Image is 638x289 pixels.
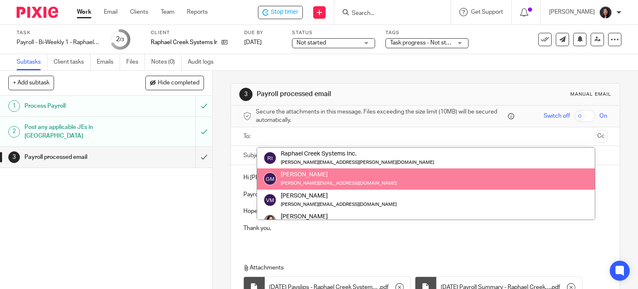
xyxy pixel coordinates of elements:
div: 1 [8,100,20,112]
a: Work [77,8,91,16]
label: Due by [244,30,282,36]
a: Audit logs [188,54,220,70]
h1: Post any applicable JEs in [GEOGRAPHIC_DATA] [25,121,133,142]
p: Attachments [243,264,600,272]
span: Not started [297,40,326,46]
button: Hide completed [145,76,204,90]
div: 3 [239,88,253,101]
div: Raphael Creek Systems Inc. - Payroll - Bi-Weekly 1 - Raphael Creek [258,6,303,19]
span: Task progress - Not started + 1 [390,40,469,46]
label: Status [292,30,375,36]
p: Thank you, [243,224,608,232]
h1: Payroll processed email [25,151,133,163]
img: Pixie [17,7,58,18]
label: Task [17,30,100,36]
span: Get Support [471,9,503,15]
input: Search [351,10,426,17]
span: Switch off [544,112,570,120]
label: Subject: [243,151,265,160]
label: To: [243,132,253,141]
a: Emails [97,54,120,70]
span: Hide completed [158,80,199,86]
small: [PERSON_NAME][EMAIL_ADDRESS][PERSON_NAME][DOMAIN_NAME] [281,160,434,165]
span: Secure the attachments in this message. Files exceeding the size limit (10MB) will be secured aut... [256,108,506,125]
h1: Process Payroll [25,100,133,112]
div: Manual email [570,91,611,98]
span: On [599,112,607,120]
div: 2 [8,126,20,138]
div: [PERSON_NAME] [281,191,397,200]
a: Reports [187,8,208,16]
div: [PERSON_NAME] [281,170,397,179]
img: Lili%20square.jpg [599,6,612,19]
label: Tags [385,30,469,36]
label: Client [151,30,234,36]
img: svg%3E [263,193,277,207]
span: Stop timer [271,8,298,17]
a: Clients [130,8,148,16]
div: [PERSON_NAME] [281,212,397,221]
img: svg%3E [263,151,277,165]
a: Team [161,8,174,16]
div: Payroll - Bi-Weekly 1 - Raphael Creek [17,38,100,47]
div: 2 [116,35,124,44]
a: Client tasks [54,54,91,70]
span: [DATE] [244,40,262,45]
a: Notes (0) [151,54,182,70]
p: [PERSON_NAME] [549,8,595,16]
small: [PERSON_NAME][EMAIL_ADDRESS][DOMAIN_NAME] [281,181,397,185]
img: Danielle%20photo.jpg [263,214,277,227]
a: Email [104,8,118,16]
div: 3 [8,151,20,163]
a: Subtasks [17,54,47,70]
button: Cc [595,130,607,143]
img: svg%3E [263,172,277,185]
p: Payroll is processed for and the pay stubs and payroll summary are attached. You will receive you... [243,190,608,199]
p: Raphael Creek Systems Inc. [151,38,217,47]
p: Hope you have a great day! [243,207,608,215]
div: Raphael Creek Systems Inc. [281,150,434,158]
button: + Add subtask [8,76,54,90]
a: Files [126,54,145,70]
h1: Payroll processed email [257,90,443,99]
small: [PERSON_NAME][EMAIL_ADDRESS][DOMAIN_NAME] [281,202,397,207]
small: /3 [120,37,124,42]
p: Hi [PERSON_NAME] and [PERSON_NAME], [243,173,608,182]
